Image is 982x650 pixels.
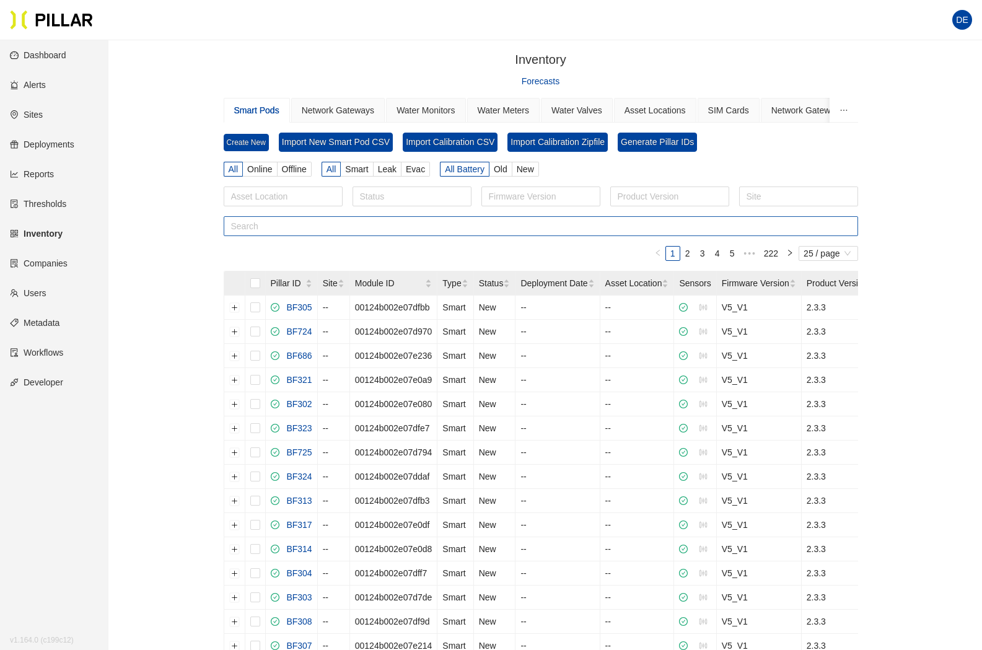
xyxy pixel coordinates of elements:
span: check-circle [679,472,688,481]
span: Deployment Date [520,276,587,290]
td: -- [600,561,675,586]
span: Type [442,276,461,290]
span: Old [494,164,507,174]
td: -- [318,416,350,441]
button: Generate Pillar IDs [618,133,697,152]
td: V5_V1 [717,537,802,561]
span: 25 / page [804,247,853,260]
span: Asset Location [605,276,662,290]
span: Offline [282,164,307,174]
td: V5_V1 [717,561,802,586]
span: check-circle [271,327,279,336]
button: Import Calibration CSV [403,133,498,152]
button: left [651,246,665,261]
td: -- [600,441,675,465]
span: check-circle [679,520,688,529]
span: sliders [699,448,708,457]
td: Smart [437,561,473,586]
li: Previous Page [651,246,665,261]
span: DE [956,10,968,30]
td: New [474,465,516,489]
td: New [474,586,516,610]
a: BF305 [281,302,312,312]
span: check-circle [271,545,279,553]
span: Inventory [515,53,566,66]
a: BF317 [281,520,312,530]
span: Pillar ID [271,276,305,290]
td: -- [600,320,675,344]
img: Pillar Technologies [10,10,93,30]
td: -- [318,296,350,320]
div: Network Gateway Supplies [771,103,875,117]
td: -- [515,465,600,489]
span: Firmware Version [722,276,789,290]
td: Smart [437,441,473,465]
a: environmentSites [10,110,43,120]
span: check-circle [271,496,279,505]
td: -- [515,296,600,320]
td: -- [318,561,350,586]
td: V5_V1 [717,416,802,441]
td: New [474,344,516,368]
span: sliders [699,472,708,481]
a: solutionCompanies [10,258,68,268]
span: sliders [699,496,708,505]
div: Asset Locations [625,103,686,117]
td: -- [318,344,350,368]
td: Smart [437,416,473,441]
td: 00124b002e07d970 [350,320,438,344]
td: -- [318,513,350,537]
td: Smart [437,368,473,392]
span: All [327,164,336,174]
a: BF314 [281,544,312,554]
li: Next Page [783,246,797,261]
input: Search [224,216,858,236]
button: Import New Smart Pod CSV [279,133,393,152]
a: BF321 [281,375,312,385]
span: check-circle [679,545,688,553]
a: dashboardDashboard [10,50,66,60]
td: 00124b002e07e080 [350,392,438,416]
td: 00124b002e07e0df [350,513,438,537]
span: sliders [699,520,708,529]
span: check-circle [271,617,279,626]
button: Import Calibration Zipfile [507,133,608,152]
td: Smart [437,537,473,561]
li: 222 [760,246,783,261]
td: New [474,368,516,392]
div: Network Gateways [302,103,374,117]
li: 4 [710,246,725,261]
span: Smart [345,164,368,174]
span: check-circle [271,351,279,360]
td: 00124b002e07dfbb [350,296,438,320]
td: -- [515,586,600,610]
button: Expand row [229,544,239,554]
td: 2.3.3 [802,513,880,537]
span: check-circle [679,593,688,602]
a: 1 [666,247,680,260]
span: All Battery [445,164,484,174]
td: -- [600,392,675,416]
li: 1 [665,246,680,261]
button: Expand row [229,302,239,312]
td: 00124b002e07dff7 [350,561,438,586]
td: -- [318,392,350,416]
td: -- [515,441,600,465]
span: sliders [699,327,708,336]
td: V5_V1 [717,586,802,610]
span: check-circle [679,376,688,384]
td: -- [318,610,350,634]
td: Smart [437,344,473,368]
td: V5_V1 [717,320,802,344]
span: Evac [406,164,425,174]
td: New [474,610,516,634]
td: V5_V1 [717,441,802,465]
td: -- [515,416,600,441]
a: BF323 [281,423,312,433]
button: ellipsis [830,98,858,123]
button: right [783,246,797,261]
td: 2.3.3 [802,344,880,368]
span: ••• [740,246,760,261]
td: -- [515,392,600,416]
a: 4 [711,247,724,260]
